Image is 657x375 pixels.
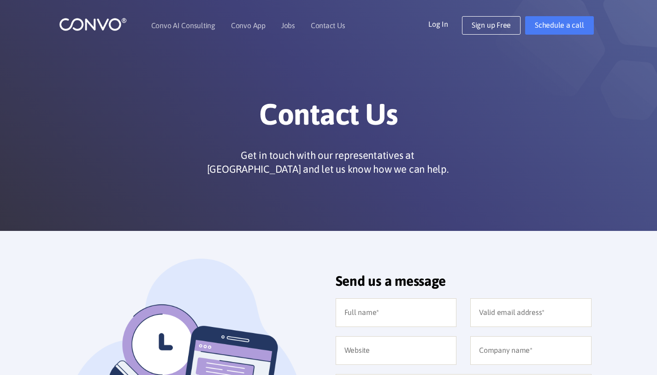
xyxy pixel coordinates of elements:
[281,22,295,29] a: Jobs
[470,298,592,327] input: Valid email address*
[336,336,457,365] input: Website
[59,17,127,31] img: logo_1.png
[462,16,521,35] a: Sign up Free
[470,336,592,365] input: Company name*
[231,22,266,29] a: Convo App
[525,16,593,35] a: Schedule a call
[428,16,462,31] a: Log In
[203,148,452,176] p: Get in touch with our representatives at [GEOGRAPHIC_DATA] and let us know how we can help.
[311,22,345,29] a: Contact Us
[336,298,457,327] input: Full name*
[336,272,592,296] h2: Send us a message
[73,97,585,139] h1: Contact Us
[151,22,215,29] a: Convo AI Consulting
